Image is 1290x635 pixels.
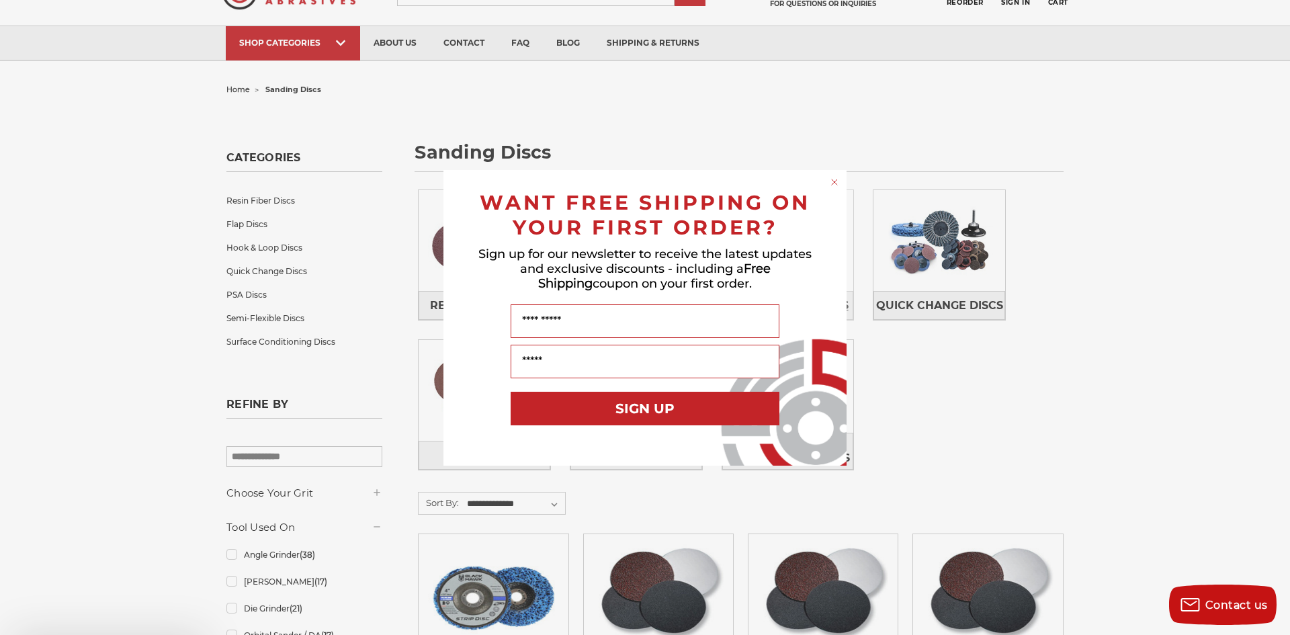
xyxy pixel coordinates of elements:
button: Close dialog [828,175,841,189]
button: SIGN UP [511,392,779,425]
button: Contact us [1169,585,1277,625]
span: Sign up for our newsletter to receive the latest updates and exclusive discounts - including a co... [478,247,812,291]
span: WANT FREE SHIPPING ON YOUR FIRST ORDER? [480,190,810,240]
span: Free Shipping [538,261,771,291]
span: Contact us [1205,599,1268,611]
